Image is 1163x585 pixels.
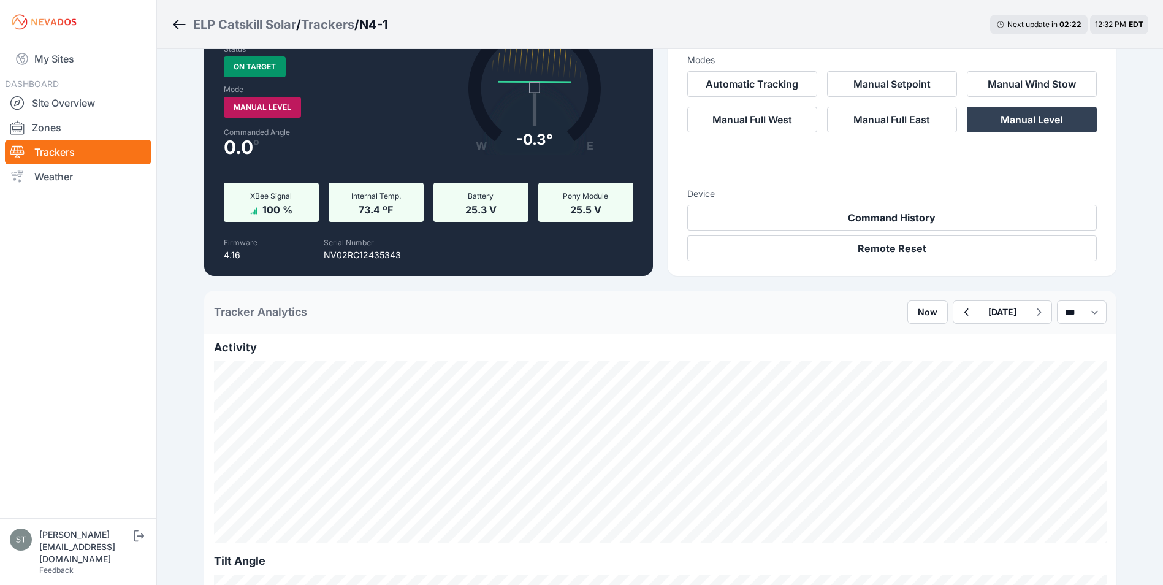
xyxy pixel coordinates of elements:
div: [PERSON_NAME][EMAIL_ADDRESS][DOMAIN_NAME] [39,529,131,565]
span: On Target [224,56,286,77]
button: Automatic Tracking [687,71,817,97]
img: steve@nevados.solar [10,529,32,551]
h2: Tilt Angle [214,552,1107,570]
span: Next update in [1007,20,1058,29]
a: ELP Catskill Solar [193,16,296,33]
button: Command History [687,205,1097,231]
h3: Device [687,188,1097,200]
a: Trackers [5,140,151,164]
div: -0.3° [516,130,553,150]
span: 25.3 V [465,201,497,216]
span: XBee Signal [250,191,292,201]
span: Battery [468,191,494,201]
span: Internal Temp. [351,191,401,201]
span: 73.4 ºF [359,201,393,216]
span: 25.5 V [570,201,601,216]
span: DASHBOARD [5,78,59,89]
button: Remote Reset [687,235,1097,261]
button: Manual Setpoint [827,71,957,97]
span: Pony Module [563,191,608,201]
button: Manual Full East [827,107,957,132]
a: Feedback [39,565,74,575]
h3: N4-1 [359,16,388,33]
span: Manual Level [224,97,301,118]
span: 100 % [262,201,292,216]
span: 12:32 PM [1095,20,1126,29]
h2: Tracker Analytics [214,304,307,321]
button: Manual Full West [687,107,817,132]
a: Trackers [301,16,354,33]
span: º [253,140,259,150]
span: / [296,16,301,33]
label: Commanded Angle [224,128,421,137]
button: Manual Level [967,107,1097,132]
p: 4.16 [224,249,257,261]
button: Now [907,300,948,324]
span: 0.0 [224,140,253,155]
label: Mode [224,85,243,94]
h3: Modes [687,54,715,66]
nav: Breadcrumb [172,9,388,40]
span: EDT [1129,20,1143,29]
label: Firmware [224,238,257,247]
h2: Activity [214,339,1107,356]
a: My Sites [5,44,151,74]
p: NV02RC12435343 [324,249,401,261]
a: Weather [5,164,151,189]
a: Site Overview [5,91,151,115]
span: / [354,16,359,33]
button: [DATE] [978,301,1026,323]
button: Manual Wind Stow [967,71,1097,97]
a: Zones [5,115,151,140]
label: Status [224,44,246,54]
img: Nevados [10,12,78,32]
label: Serial Number [324,238,374,247]
div: 02 : 22 [1059,20,1081,29]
